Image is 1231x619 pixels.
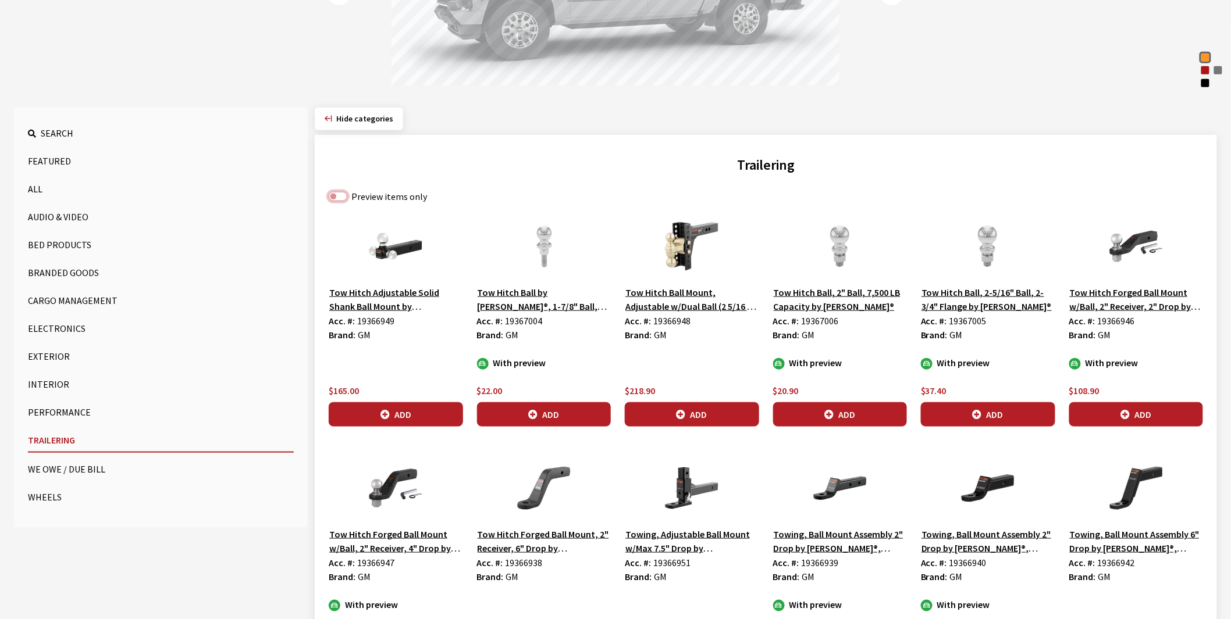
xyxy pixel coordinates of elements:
div: With preview [921,356,1055,370]
span: GM [506,571,519,582]
span: GM [1098,329,1111,341]
button: Branded Goods [28,261,294,284]
button: Add [773,402,908,427]
span: 19366948 [653,315,691,327]
button: Add [1069,402,1204,427]
label: Acc. #: [329,556,355,570]
img: Image for Tow Hitch Ball, 2&quot; Ball, 7,500 LB Capacity by Curt® [773,217,908,275]
label: Brand: [1069,570,1096,584]
button: Performance [28,400,294,424]
span: 19366951 [653,557,691,568]
button: Trailering [28,428,294,453]
div: With preview [329,597,463,611]
img: Image for Towing, Adjustable Ball Mount w&#x2F;Max 7.5&quot; Drop by Curt®, 5000lb. Capacity [625,459,759,517]
button: Add [921,402,1055,427]
span: 19366947 [357,557,394,568]
img: Image for Tow Hitch Forged Ball Mount w&#x2F;Ball, 2&quot; Receiver, 4&quot; Drop by Curt® [329,459,463,517]
span: 19366938 [506,557,543,568]
button: Tow Hitch Ball Mount, Adjustable w/Dual Ball (2 5/16 & 2") by [PERSON_NAME]® [625,285,759,314]
label: Acc. #: [921,314,947,328]
span: GM [654,571,667,582]
span: 19366939 [802,557,839,568]
span: GM [358,329,371,341]
label: Acc. #: [1069,556,1095,570]
button: Tow Hitch Forged Ball Mount w/Ball, 2" Receiver, 2" Drop by [PERSON_NAME]® [1069,285,1204,314]
button: Hide categories [315,108,403,130]
img: Image for Tow Hitch Ball Mount, Adjustable w&#x2F;Dual Ball (2 5&#x2F;16 &amp; 2&quot;) by Curt® [625,217,759,275]
span: $37.40 [921,385,947,396]
span: 19367004 [506,315,543,327]
img: Image for Towing, Ball Mount Assembly 2&quot; Drop by Curt®, 7500lb, Single Length [921,459,1055,517]
button: Towing, Ball Mount Assembly 2" Drop by [PERSON_NAME]®, 7500lb, Dual Length [773,527,908,556]
label: Preview items only [351,189,427,203]
img: Image for Tow Hitch Ball, 2-5&#x2F;16&quot; Ball, 2-3&#x2F;4&quot; Flange by Curt® [921,217,1055,275]
div: Black [1200,77,1211,89]
img: Image for Towing, Ball Mount Assembly 6&quot; Drop by Curt®, 7500lb. [1069,459,1204,517]
span: 19366940 [949,557,987,568]
label: Acc. #: [773,314,799,328]
label: Brand: [329,328,355,342]
label: Brand: [477,570,504,584]
span: GM [950,571,963,582]
button: Exterior [28,345,294,368]
label: Brand: [773,570,800,584]
button: Tow Hitch Adjustable Solid Shank Ball Mount by [PERSON_NAME]®, 2" Receiver [329,285,463,314]
button: Towing, Ball Mount Assembly 2" Drop by [PERSON_NAME]®, 7500lb, Single Length [921,527,1055,556]
label: Acc. #: [625,314,651,328]
button: Towing, Adjustable Ball Mount w/Max 7.5" Drop by [PERSON_NAME]®, 5000lb. Capacity [625,527,759,556]
label: Acc. #: [477,556,503,570]
span: 19366942 [1098,557,1135,568]
label: Brand: [329,570,355,584]
button: Bed Products [28,233,294,256]
div: With preview [477,356,611,370]
button: Cargo Management [28,289,294,312]
span: GM [358,571,371,582]
button: We Owe / Due Bill [28,457,294,481]
button: Tow Hitch Ball by [PERSON_NAME]®, 1-7/8" Ball, 3500 lb Capacity [477,285,611,314]
img: Image for Tow Hitch Ball by Curt®, 1-7&#x2F;8&quot; Ball, 3500 lb Capacity [477,217,611,275]
button: Towing, Ball Mount Assembly 6" Drop by [PERSON_NAME]®, 7500lb. [1069,527,1204,556]
span: Click to hide category section. [336,113,393,124]
img: Image for Towing, Ball Mount Assembly 2&quot; Drop by Curt®, 7500lb, Dual Length [773,459,908,517]
div: Sterling Gray Metallic [1212,65,1224,76]
span: GM [1098,571,1111,582]
label: Brand: [1069,328,1096,342]
span: 19366946 [1098,315,1135,327]
span: GM [506,329,519,341]
span: $218.90 [625,385,655,396]
span: GM [802,571,815,582]
button: Add [625,402,759,427]
button: Tow Hitch Forged Ball Mount, 2" Receiver, 6" Drop by [PERSON_NAME]® [477,527,611,556]
div: With preview [1069,356,1204,370]
button: Audio & Video [28,205,294,228]
span: GM [950,329,963,341]
label: Acc. #: [477,314,503,328]
label: Brand: [921,570,948,584]
img: Image for Tow Hitch Forged Ball Mount, 2&quot; Receiver, 6&quot; Drop by Curt® [477,459,611,517]
button: Wheels [28,485,294,509]
label: Brand: [625,328,652,342]
button: Add [329,402,463,427]
label: Brand: [921,328,948,342]
button: Tow Hitch Ball, 2" Ball, 7,500 LB Capacity by [PERSON_NAME]® [773,285,908,314]
div: With preview [773,356,908,370]
button: Electronics [28,317,294,340]
label: Brand: [477,328,504,342]
img: Image for Tow Hitch Forged Ball Mount w&#x2F;Ball, 2&quot; Receiver, 2&quot; Drop by Curt® [1069,217,1204,275]
span: $20.90 [773,385,799,396]
span: $22.00 [477,385,503,396]
label: Brand: [773,328,800,342]
label: Acc. #: [921,556,947,570]
span: GM [802,329,815,341]
label: Acc. #: [625,556,651,570]
span: $165.00 [329,385,359,396]
div: Sunrise Orange [1200,52,1211,63]
h2: Trailering [329,155,1203,176]
label: Acc. #: [773,556,799,570]
span: 19367005 [949,315,987,327]
div: With preview [921,597,1055,611]
span: Search [41,127,73,139]
span: GM [654,329,667,341]
button: Interior [28,373,294,396]
button: Tow Hitch Forged Ball Mount w/Ball, 2" Receiver, 4" Drop by [PERSON_NAME]® [329,527,463,556]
